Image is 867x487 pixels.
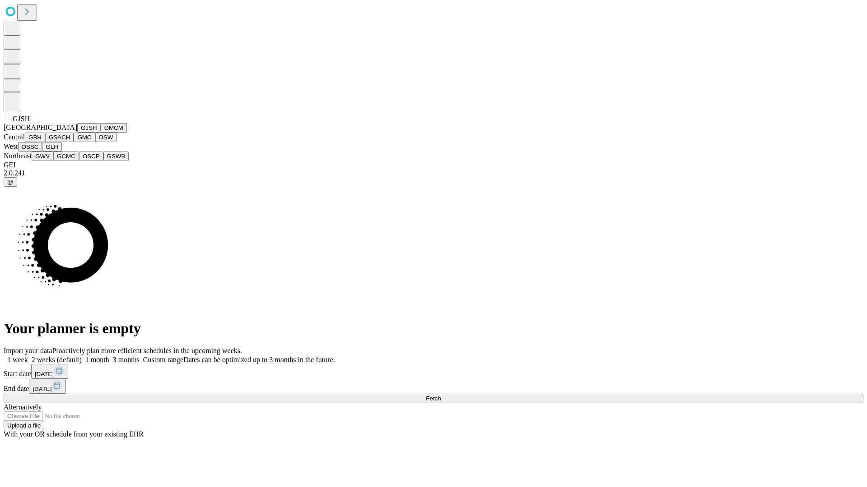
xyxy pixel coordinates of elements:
[32,152,53,161] button: GWV
[4,364,863,379] div: Start date
[4,133,25,141] span: Central
[143,356,183,363] span: Custom range
[33,386,51,392] span: [DATE]
[79,152,103,161] button: OSCP
[74,133,95,142] button: GMC
[4,421,44,430] button: Upload a file
[4,403,42,411] span: Alternatively
[101,123,127,133] button: GMCM
[77,123,101,133] button: GJSH
[4,320,863,337] h1: Your planner is empty
[426,395,441,402] span: Fetch
[4,177,17,187] button: @
[52,347,242,354] span: Proactively plan more efficient schedules in the upcoming weeks.
[4,142,18,150] span: West
[4,394,863,403] button: Fetch
[4,430,144,438] span: With your OR schedule from your existing EHR
[31,364,68,379] button: [DATE]
[18,142,42,152] button: OSSC
[113,356,140,363] span: 3 months
[103,152,129,161] button: GSWB
[4,124,77,131] span: [GEOGRAPHIC_DATA]
[95,133,117,142] button: OSW
[7,356,28,363] span: 1 week
[4,169,863,177] div: 2.0.241
[85,356,109,363] span: 1 month
[183,356,335,363] span: Dates can be optimized up to 3 months in the future.
[53,152,79,161] button: GCMC
[4,161,863,169] div: GEI
[4,152,32,160] span: Northeast
[7,179,14,185] span: @
[35,371,54,377] span: [DATE]
[4,347,52,354] span: Import your data
[4,379,863,394] div: End date
[25,133,45,142] button: GBH
[45,133,74,142] button: GSACH
[42,142,61,152] button: GLH
[29,379,66,394] button: [DATE]
[13,115,30,123] span: GJSH
[32,356,82,363] span: 2 weeks (default)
